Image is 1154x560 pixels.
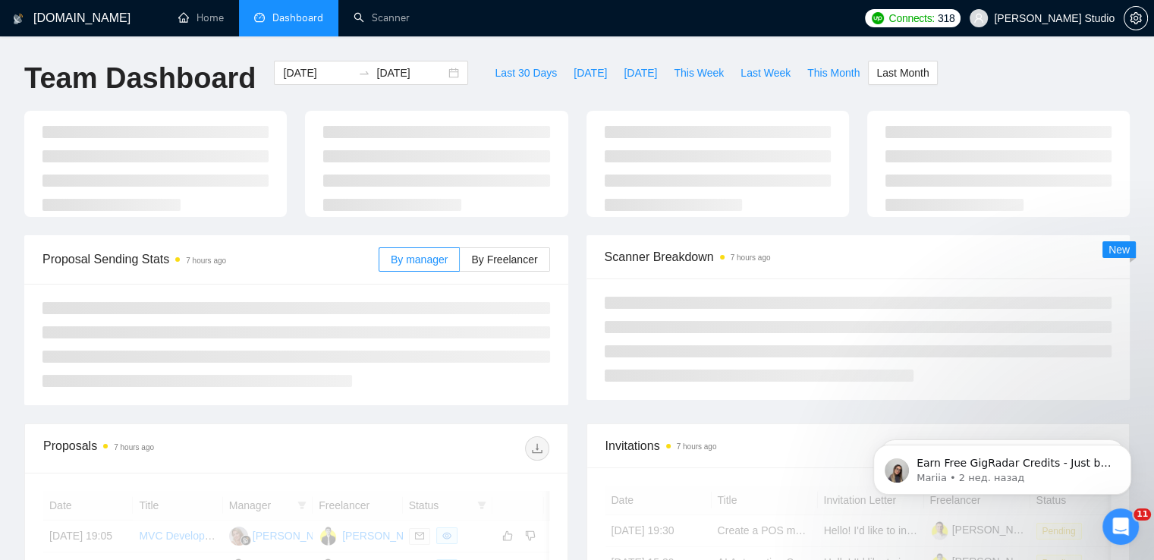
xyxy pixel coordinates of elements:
[1124,12,1147,24] span: setting
[605,436,1112,455] span: Invitations
[741,64,791,81] span: Last Week
[677,442,717,451] time: 7 hours ago
[674,64,724,81] span: This Week
[13,7,24,31] img: logo
[1124,6,1148,30] button: setting
[851,413,1154,519] iframe: Intercom notifications сообщение
[1108,244,1130,256] span: New
[254,12,265,23] span: dashboard
[872,12,884,24] img: upwork-logo.png
[42,250,379,269] span: Proposal Sending Stats
[495,64,557,81] span: Last 30 Days
[665,61,732,85] button: This Week
[283,64,352,81] input: Start date
[1134,508,1151,521] span: 11
[376,64,445,81] input: End date
[868,61,937,85] button: Last Month
[471,253,537,266] span: By Freelancer
[272,11,323,24] span: Dashboard
[24,61,256,96] h1: Team Dashboard
[43,436,296,461] div: Proposals
[114,443,154,451] time: 7 hours ago
[807,64,860,81] span: This Month
[973,13,984,24] span: user
[888,10,934,27] span: Connects:
[615,61,665,85] button: [DATE]
[876,64,929,81] span: Last Month
[1124,12,1148,24] a: setting
[799,61,868,85] button: This Month
[178,11,224,24] a: homeHome
[732,61,799,85] button: Last Week
[624,64,657,81] span: [DATE]
[574,64,607,81] span: [DATE]
[391,253,448,266] span: By manager
[1102,508,1139,545] iframe: Intercom live chat
[565,61,615,85] button: [DATE]
[605,247,1112,266] span: Scanner Breakdown
[938,10,954,27] span: 318
[358,67,370,79] span: swap-right
[358,67,370,79] span: to
[186,256,226,265] time: 7 hours ago
[486,61,565,85] button: Last 30 Days
[731,253,771,262] time: 7 hours ago
[354,11,410,24] a: searchScanner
